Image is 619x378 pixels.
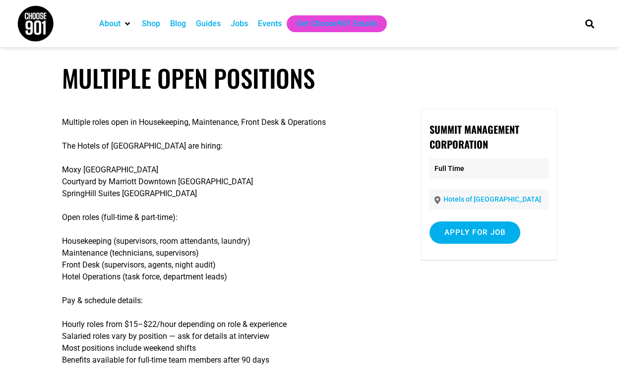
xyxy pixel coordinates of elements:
a: Guides [196,18,221,30]
strong: Summit Management Corporation [430,122,519,152]
p: Hourly roles from $15–$22/hour depending on role & experience Salaried roles vary by position — a... [62,319,396,366]
input: Apply for job [430,221,521,244]
p: The Hotels of [GEOGRAPHIC_DATA] are hiring: [62,140,396,152]
a: Jobs [231,18,248,30]
a: Hotels of [GEOGRAPHIC_DATA] [443,195,541,203]
p: Full Time [430,159,549,179]
h1: Multiple Open Positions [62,63,557,93]
a: Get Choose901 Emails [297,18,377,30]
div: About [94,15,137,32]
p: Housekeeping (supervisors, room attendants, laundry) Maintenance (technicians, supervisors) Front... [62,235,396,283]
nav: Main nav [94,15,568,32]
a: Events [258,18,282,30]
a: About [99,18,121,30]
p: Multiple roles open in Housekeeping, Maintenance, Front Desk & Operations [62,116,396,128]
p: Moxy [GEOGRAPHIC_DATA] Courtyard by Marriott Downtown [GEOGRAPHIC_DATA] SpringHill Suites [GEOGRA... [62,164,396,200]
p: Pay & schedule details: [62,295,396,307]
a: Blog [170,18,186,30]
a: Shop [142,18,160,30]
p: Open roles (full-time & part-time): [62,212,396,223]
div: Search [582,15,598,32]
